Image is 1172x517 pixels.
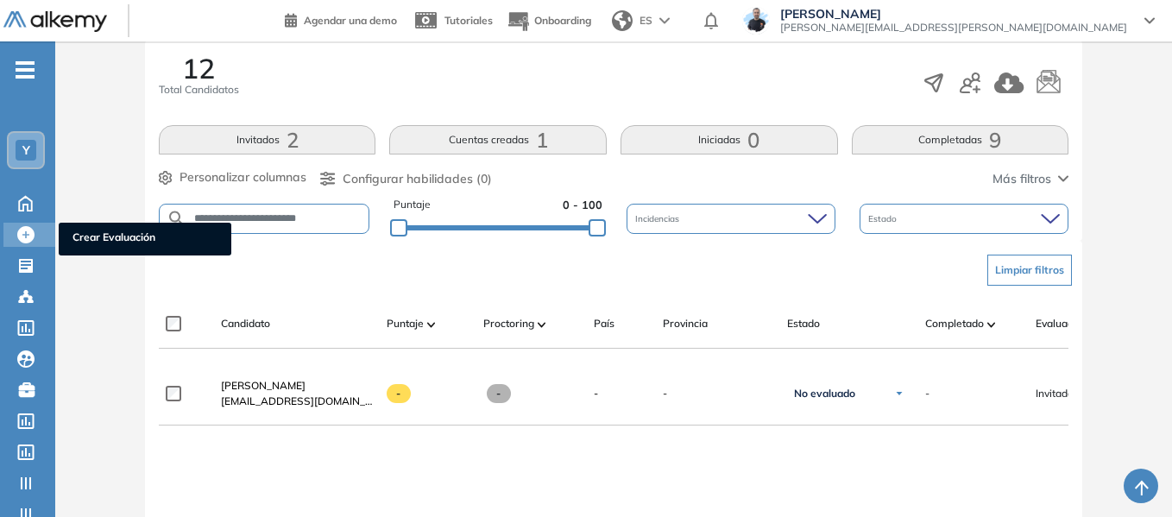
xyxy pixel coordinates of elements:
div: Widget de chat [1086,434,1172,517]
span: No evaluado [794,387,855,400]
span: Agendar una demo [304,14,397,27]
span: - [663,386,773,401]
span: 12 [182,54,215,82]
span: Puntaje [394,197,431,213]
span: Proctoring [483,316,534,331]
span: Y [22,143,30,157]
span: País [594,316,614,331]
span: [PERSON_NAME] [221,379,306,392]
span: [PERSON_NAME][EMAIL_ADDRESS][PERSON_NAME][DOMAIN_NAME] [780,21,1127,35]
span: Onboarding [534,14,591,27]
span: Evaluación [1036,316,1087,331]
button: Completadas9 [852,125,1069,154]
span: - [487,384,512,403]
a: [PERSON_NAME] [221,378,373,394]
img: Ícono de flecha [894,388,904,399]
span: Personalizar columnas [180,168,306,186]
img: SEARCH_ALT [167,208,187,230]
span: Crear Evaluación [72,230,217,249]
i: - [16,68,35,72]
button: Onboarding [507,3,591,40]
span: Completado [925,316,984,331]
img: world [612,10,633,31]
span: Estado [787,316,820,331]
button: Más filtros [992,170,1068,188]
button: Iniciadas0 [621,125,838,154]
iframe: Chat Widget [1086,434,1172,517]
span: Más filtros [992,170,1051,188]
span: Puntaje [387,316,424,331]
span: Incidencias [635,212,683,225]
span: - [594,386,598,401]
button: Limpiar filtros [987,255,1072,286]
span: 0 - 100 [563,197,602,213]
button: Invitados2 [159,125,376,154]
div: Incidencias [627,204,835,234]
span: Invitado [1036,386,1074,401]
img: [missing "en.ARROW_ALT" translation] [427,322,436,327]
img: [missing "en.ARROW_ALT" translation] [987,322,996,327]
span: Configurar habilidades (0) [343,170,492,188]
span: Provincia [663,316,708,331]
img: Logo [3,11,107,33]
span: Candidato [221,316,270,331]
span: ES [640,13,652,28]
span: - [387,384,412,403]
img: arrow [659,17,670,24]
span: Estado [868,212,900,225]
button: Configurar habilidades (0) [320,170,492,188]
div: Estado [860,204,1068,234]
span: Total Candidatos [159,82,239,98]
img: [missing "en.ARROW_ALT" translation] [538,322,546,327]
span: Tutoriales [444,14,493,27]
span: - [925,386,929,401]
button: Cuentas creadas1 [389,125,607,154]
a: Agendar una demo [285,9,397,29]
span: [PERSON_NAME] [780,7,1127,21]
button: Personalizar columnas [159,168,306,186]
span: [EMAIL_ADDRESS][DOMAIN_NAME] [221,394,373,409]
